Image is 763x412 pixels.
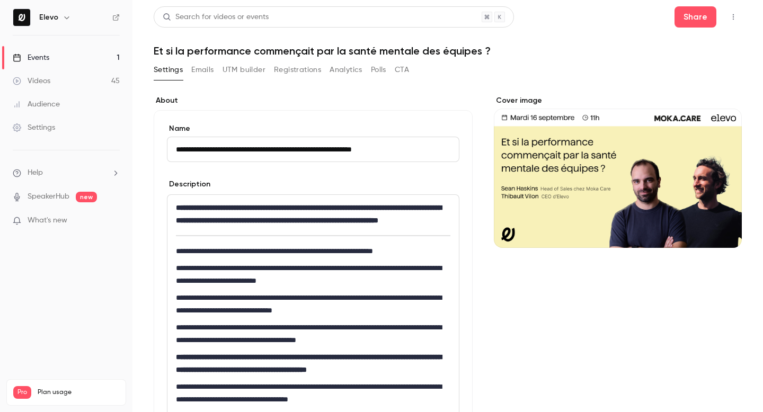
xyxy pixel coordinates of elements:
[371,61,386,78] button: Polls
[28,191,69,202] a: SpeakerHub
[163,12,269,23] div: Search for videos or events
[494,95,742,106] label: Cover image
[494,95,742,248] section: Cover image
[38,388,119,397] span: Plan usage
[395,61,409,78] button: CTA
[13,76,50,86] div: Videos
[167,123,459,134] label: Name
[13,167,120,178] li: help-dropdown-opener
[28,215,67,226] span: What's new
[39,12,58,23] h6: Elevo
[13,52,49,63] div: Events
[330,61,362,78] button: Analytics
[13,9,30,26] img: Elevo
[13,122,55,133] div: Settings
[191,61,214,78] button: Emails
[28,167,43,178] span: Help
[223,61,265,78] button: UTM builder
[154,44,742,57] h1: Et si la performance commençait par la santé mentale des équipes ?
[76,192,97,202] span: new
[675,6,716,28] button: Share
[274,61,321,78] button: Registrations
[154,95,473,106] label: About
[154,61,183,78] button: Settings
[13,99,60,110] div: Audience
[107,216,120,226] iframe: Noticeable Trigger
[13,386,31,399] span: Pro
[167,179,210,190] label: Description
